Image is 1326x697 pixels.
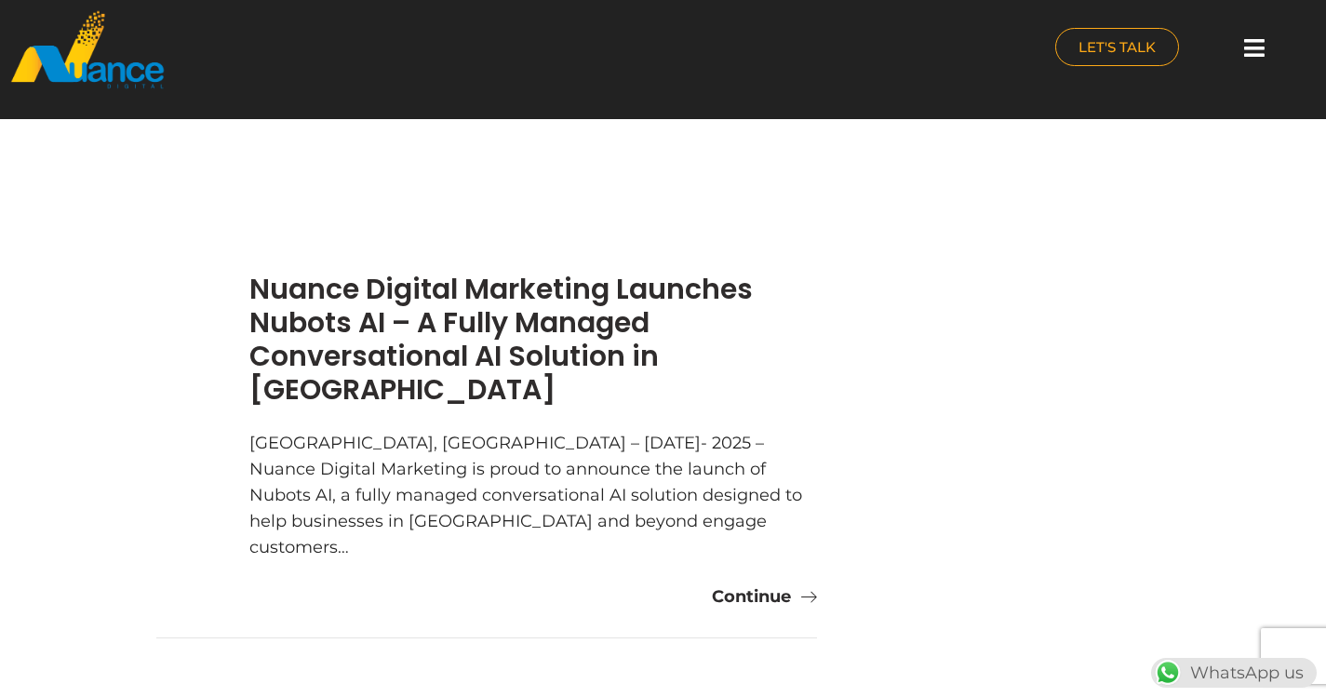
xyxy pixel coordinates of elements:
div: [GEOGRAPHIC_DATA], [GEOGRAPHIC_DATA] – [DATE]- 2025 – Nuance Digital Marketing is proud to announ... [249,430,817,560]
div: WhatsApp us [1151,658,1317,688]
a: LET'S TALK [1055,28,1179,66]
span: LET'S TALK [1078,40,1156,54]
img: WhatsApp [1153,658,1183,688]
a: WhatsAppWhatsApp us [1151,663,1317,683]
img: nuance-qatar_logo [9,9,166,90]
a: Continue [712,583,817,610]
a: Nuance Digital Marketing Launches Nubots AI – A Fully Managed Conversational AI Solution in [GEOG... [249,269,753,409]
a: nuance-qatar_logo [9,9,654,90]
